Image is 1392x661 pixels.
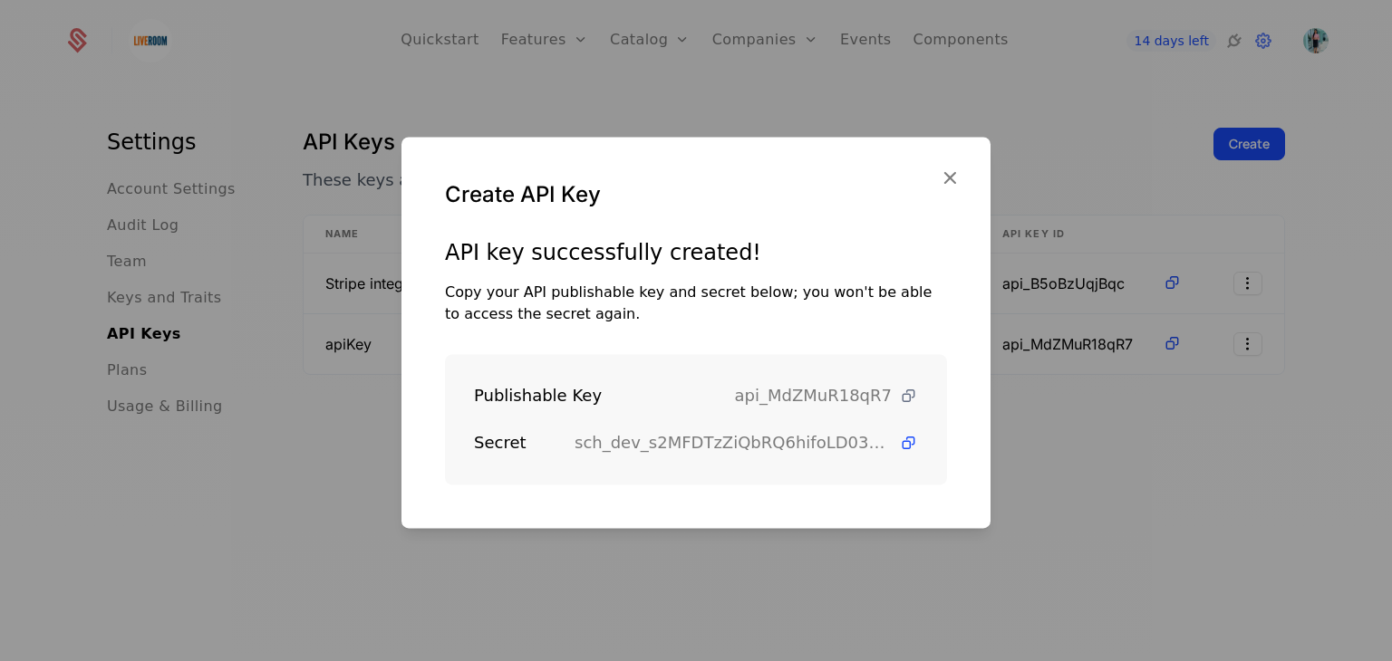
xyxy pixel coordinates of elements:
span: api_MdZMuR18qR7 [735,383,892,408]
div: Copy your API publishable key and secret below; you won't be able to access the secret again. [445,282,947,325]
div: Publishable Key [474,383,735,408]
span: sch_dev_s2MFDTzZiQbRQ6hifoLD03ARJllTUvfw [575,430,892,455]
div: Create API Key [445,180,947,209]
div: Secret [474,430,575,455]
div: API key successfully created! [445,238,947,267]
